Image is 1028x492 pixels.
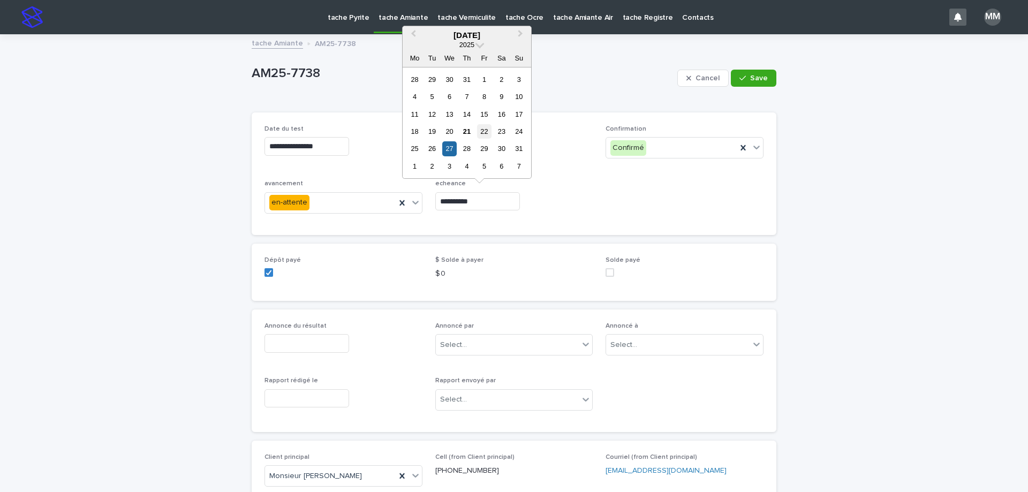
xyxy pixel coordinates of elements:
p: AM25-7738 [252,66,673,81]
button: Save [731,70,776,87]
div: month 2025-08 [406,71,527,175]
div: Select... [610,339,637,351]
div: Choose Friday, 15 August 2025 [477,107,492,122]
div: [DATE] [403,31,531,40]
div: Choose Sunday, 3 August 2025 [512,72,526,87]
span: Annoncé par [435,323,474,329]
div: Choose Tuesday, 29 July 2025 [425,72,439,87]
p: AM25-7738 [315,37,356,49]
span: Rapport envoyé par [435,377,496,384]
span: Courriel (from Client principal) [606,454,697,460]
div: Sa [494,51,509,65]
div: Choose Monday, 11 August 2025 [407,107,422,122]
div: Choose Thursday, 28 August 2025 [459,141,474,156]
div: Choose Saturday, 23 August 2025 [494,124,509,139]
span: Confirmation [606,126,646,132]
span: 2025 [459,41,474,49]
div: Choose Monday, 28 July 2025 [407,72,422,87]
span: Monsieur [PERSON_NAME] [269,471,362,482]
p: [PHONE_NUMBER] [435,465,593,476]
div: Th [459,51,474,65]
button: Cancel [677,70,729,87]
span: Dépôt payé [264,257,301,263]
div: Choose Friday, 5 September 2025 [477,159,492,173]
div: Choose Wednesday, 6 August 2025 [442,89,457,104]
div: Choose Sunday, 10 August 2025 [512,89,526,104]
div: Choose Monday, 4 August 2025 [407,89,422,104]
div: Choose Monday, 18 August 2025 [407,124,422,139]
div: Choose Friday, 22 August 2025 [477,124,492,139]
span: Rapport rédigé le [264,377,318,384]
div: Choose Wednesday, 13 August 2025 [442,107,457,122]
div: Choose Saturday, 9 August 2025 [494,89,509,104]
div: en-attente [269,195,309,210]
div: Select... [440,339,467,351]
div: Choose Wednesday, 30 July 2025 [442,72,457,87]
div: Mo [407,51,422,65]
button: Next Month [513,27,530,44]
a: [EMAIL_ADDRESS][DOMAIN_NAME] [606,467,727,474]
button: Previous Month [404,27,421,44]
div: Choose Saturday, 16 August 2025 [494,107,509,122]
span: Annonce du résultat [264,323,327,329]
div: Choose Wednesday, 27 August 2025 [442,141,457,156]
span: Date du test [264,126,304,132]
div: Choose Sunday, 24 August 2025 [512,124,526,139]
div: Choose Sunday, 17 August 2025 [512,107,526,122]
div: MM [984,9,1001,26]
div: Select... [440,394,467,405]
span: avancement [264,180,303,187]
span: Annoncé à [606,323,638,329]
img: stacker-logo-s-only.png [21,6,43,28]
div: Choose Friday, 8 August 2025 [477,89,492,104]
div: Choose Thursday, 21 August 2025 [459,124,474,139]
div: Choose Thursday, 31 July 2025 [459,72,474,87]
div: Choose Tuesday, 26 August 2025 [425,141,439,156]
div: Choose Thursday, 14 August 2025 [459,107,474,122]
span: $ Solde à payer [435,257,483,263]
div: Choose Tuesday, 19 August 2025 [425,124,439,139]
div: Choose Saturday, 6 September 2025 [494,159,509,173]
div: Choose Wednesday, 20 August 2025 [442,124,457,139]
div: Su [512,51,526,65]
div: Choose Tuesday, 12 August 2025 [425,107,439,122]
div: Confirmé [610,140,646,156]
div: Choose Tuesday, 5 August 2025 [425,89,439,104]
div: Choose Thursday, 7 August 2025 [459,89,474,104]
div: Tu [425,51,439,65]
span: Client principal [264,454,309,460]
p: $ 0 [435,268,593,279]
div: Choose Wednesday, 3 September 2025 [442,159,457,173]
div: We [442,51,457,65]
span: Save [750,74,768,82]
span: Solde payé [606,257,640,263]
div: Choose Sunday, 7 September 2025 [512,159,526,173]
div: Choose Monday, 25 August 2025 [407,141,422,156]
div: Choose Saturday, 30 August 2025 [494,141,509,156]
div: Choose Thursday, 4 September 2025 [459,159,474,173]
div: Choose Sunday, 31 August 2025 [512,141,526,156]
span: Cancel [696,74,720,82]
div: Choose Friday, 1 August 2025 [477,72,492,87]
div: Fr [477,51,492,65]
div: Choose Saturday, 2 August 2025 [494,72,509,87]
span: Cell (from Client principal) [435,454,515,460]
div: Choose Monday, 1 September 2025 [407,159,422,173]
div: Choose Friday, 29 August 2025 [477,141,492,156]
div: Choose Tuesday, 2 September 2025 [425,159,439,173]
a: tache Amiante [252,36,303,49]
